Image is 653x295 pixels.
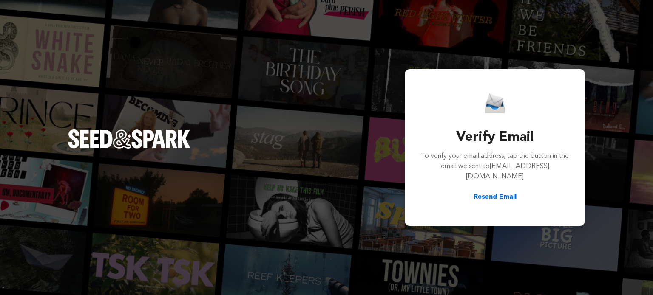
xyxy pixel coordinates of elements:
[68,129,190,148] img: Seed&Spark Logo
[420,127,570,148] h3: Verify Email
[474,192,517,202] button: Resend Email
[68,129,190,165] a: Seed&Spark Homepage
[485,93,505,114] img: Seed&Spark Email Icon
[420,151,570,182] p: To verify your email address, tap the button in the email we sent to
[466,163,549,180] span: [EMAIL_ADDRESS][DOMAIN_NAME]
